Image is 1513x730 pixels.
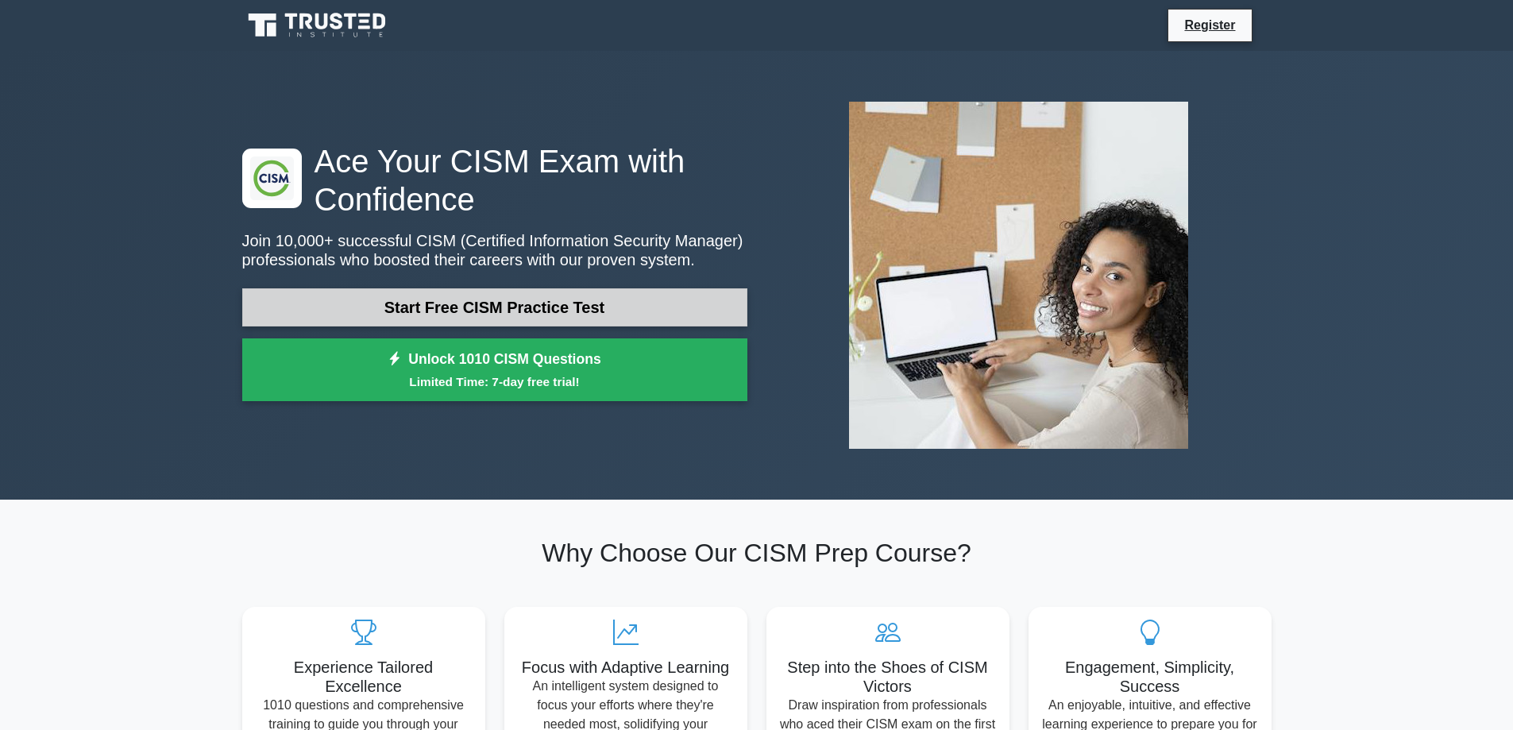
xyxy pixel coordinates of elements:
[242,338,747,402] a: Unlock 1010 CISM QuestionsLimited Time: 7-day free trial!
[1175,15,1245,35] a: Register
[242,231,747,269] p: Join 10,000+ successful CISM (Certified Information Security Manager) professionals who boosted t...
[242,288,747,326] a: Start Free CISM Practice Test
[1041,658,1259,696] h5: Engagement, Simplicity, Success
[262,373,728,391] small: Limited Time: 7-day free trial!
[255,658,473,696] h5: Experience Tailored Excellence
[242,538,1272,568] h2: Why Choose Our CISM Prep Course?
[779,658,997,696] h5: Step into the Shoes of CISM Victors
[517,658,735,677] h5: Focus with Adaptive Learning
[242,142,747,218] h1: Ace Your CISM Exam with Confidence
